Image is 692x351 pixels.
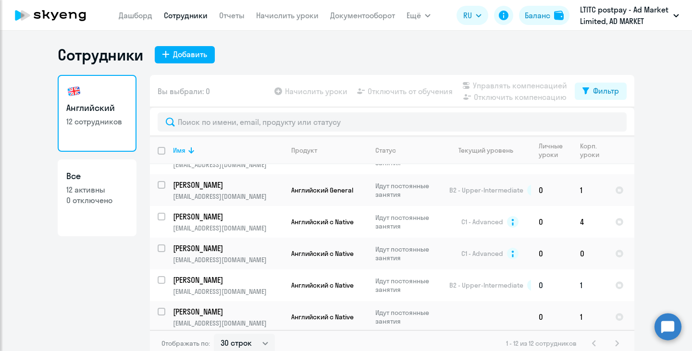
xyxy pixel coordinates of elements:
a: Документооборот [330,11,395,20]
div: Личные уроки [539,142,566,159]
button: RU [457,6,488,25]
div: Статус [375,146,441,155]
p: Идут постоянные занятия [375,277,441,294]
a: [PERSON_NAME] [173,211,283,222]
a: Начислить уроки [256,11,319,20]
div: Статус [375,146,396,155]
span: RU [463,10,472,21]
span: C1 - Advanced [461,249,503,258]
p: Идут постоянные занятия [375,182,441,199]
button: Ещё [407,6,431,25]
a: [PERSON_NAME] [173,275,283,285]
div: Баланс [525,10,550,21]
p: Идут постоянные занятия [375,245,441,262]
div: Имя [173,146,283,155]
div: Добавить [173,48,207,60]
p: [EMAIL_ADDRESS][DOMAIN_NAME] [173,224,283,232]
img: english [66,84,82,99]
span: C1 - Advanced [461,218,503,226]
span: Ещё [407,10,421,21]
img: balance [554,11,564,20]
button: Добавить [155,46,215,63]
a: Отчеты [219,11,245,20]
span: Английский General [291,186,353,194]
div: Личные уроки [539,142,572,159]
div: Корп. уроки [580,142,601,159]
td: 1 [572,174,607,206]
span: Английский с Native [291,249,354,258]
div: Продукт [291,146,317,155]
p: [PERSON_NAME] [173,275,282,285]
p: [EMAIL_ADDRESS][DOMAIN_NAME] [173,319,283,327]
td: 1 [572,269,607,301]
span: Английский с Native [291,313,354,321]
td: 0 [531,206,572,238]
h3: Английский [66,102,128,114]
p: 0 отключено [66,195,128,206]
a: [PERSON_NAME] [173,306,283,317]
h3: Все [66,170,128,182]
span: B2 - Upper-Intermediate [449,186,523,194]
td: 0 [572,238,607,269]
span: Английский с Native [291,218,354,226]
div: Фильтр [593,85,619,97]
a: Дашборд [119,11,152,20]
a: [PERSON_NAME] [173,243,283,254]
p: [EMAIL_ADDRESS][DOMAIN_NAME] [173,255,283,264]
p: [EMAIL_ADDRESS][DOMAIN_NAME] [173,160,283,169]
p: [EMAIL_ADDRESS][DOMAIN_NAME] [173,192,283,201]
div: Имя [173,146,185,155]
div: Корп. уроки [580,142,607,159]
p: [PERSON_NAME] [173,243,282,254]
a: Сотрудники [164,11,208,20]
span: 1 - 12 из 12 сотрудников [506,339,577,348]
p: Идут постоянные занятия [375,308,441,326]
p: 12 сотрудников [66,116,128,127]
p: [PERSON_NAME] [173,180,282,190]
p: [EMAIL_ADDRESS][DOMAIN_NAME] [173,287,283,296]
h1: Сотрудники [58,45,143,64]
span: Английский с Native [291,281,354,290]
div: Продукт [291,146,367,155]
span: Вы выбрали: 0 [158,85,210,97]
td: 1 [572,301,607,333]
p: 12 активны [66,184,128,195]
p: Идут постоянные занятия [375,213,441,230]
td: 4 [572,206,607,238]
button: Балансbalance [519,6,569,25]
td: 0 [531,238,572,269]
p: [PERSON_NAME] [173,211,282,222]
td: 0 [531,174,572,206]
span: Отображать по: [161,339,210,348]
p: [PERSON_NAME] [173,306,282,317]
a: [PERSON_NAME] [173,180,283,190]
td: 0 [531,301,572,333]
div: Текущий уровень [458,146,513,155]
input: Поиск по имени, email, продукту или статусу [158,112,627,132]
button: LTITC postpay - Ad Market Limited, AD MARKET LIMITED [575,4,684,27]
a: Все12 активны0 отключено [58,159,136,236]
span: B2 - Upper-Intermediate [449,281,523,290]
div: Текущий уровень [449,146,531,155]
p: LTITC postpay - Ad Market Limited, AD MARKET LIMITED [580,4,669,27]
a: Английский12 сотрудников [58,75,136,152]
button: Фильтр [575,83,627,100]
td: 0 [531,269,572,301]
